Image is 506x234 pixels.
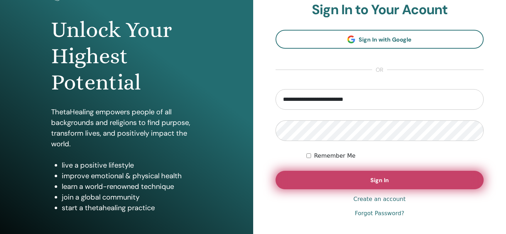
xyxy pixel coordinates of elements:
label: Remember Me [314,152,355,160]
p: ThetaHealing empowers people of all backgrounds and religions to find purpose, transform lives, a... [51,107,202,149]
h1: Unlock Your Highest Potential [51,17,202,96]
a: Forgot Password? [355,209,404,218]
li: improve emotional & physical health [62,170,202,181]
h2: Sign In to Your Acount [276,2,484,18]
li: live a positive lifestyle [62,160,202,170]
li: join a global community [62,192,202,202]
a: Sign In with Google [276,30,484,49]
span: Sign In [370,176,389,184]
li: learn a world-renowned technique [62,181,202,192]
span: or [372,66,387,74]
span: Sign In with Google [359,36,412,43]
div: Keep me authenticated indefinitely or until I manually logout [306,152,484,160]
li: start a thetahealing practice [62,202,202,213]
button: Sign In [276,171,484,189]
a: Create an account [353,195,406,203]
